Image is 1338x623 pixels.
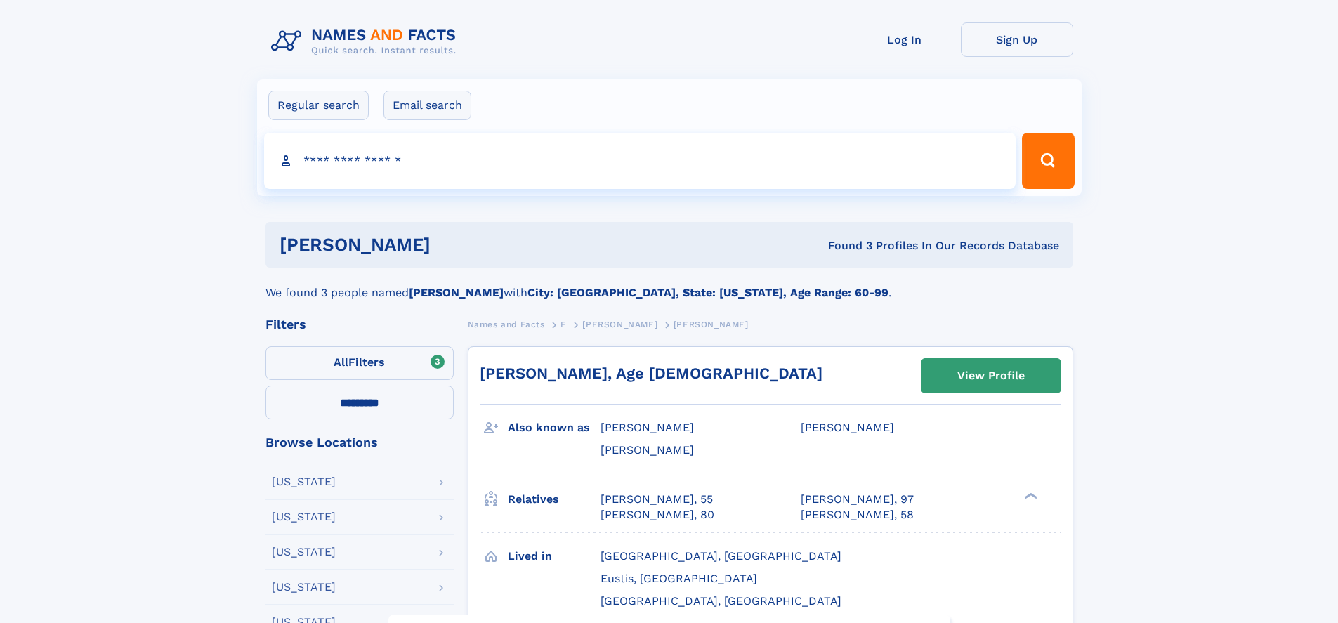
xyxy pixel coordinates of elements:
[848,22,961,57] a: Log In
[601,492,713,507] a: [PERSON_NAME], 55
[508,544,601,568] h3: Lived in
[629,238,1059,254] div: Found 3 Profiles In Our Records Database
[468,315,545,333] a: Names and Facts
[527,286,888,299] b: City: [GEOGRAPHIC_DATA], State: [US_STATE], Age Range: 60-99
[801,421,894,434] span: [PERSON_NAME]
[801,507,914,523] a: [PERSON_NAME], 58
[601,443,694,457] span: [PERSON_NAME]
[1022,133,1074,189] button: Search Button
[801,492,914,507] a: [PERSON_NAME], 97
[601,572,757,585] span: Eustis, [GEOGRAPHIC_DATA]
[601,507,714,523] a: [PERSON_NAME], 80
[268,91,369,120] label: Regular search
[508,416,601,440] h3: Also known as
[957,360,1025,392] div: View Profile
[560,315,567,333] a: E
[582,320,657,329] span: [PERSON_NAME]
[265,346,454,380] label: Filters
[1021,491,1038,500] div: ❯
[480,365,822,382] a: [PERSON_NAME], Age [DEMOGRAPHIC_DATA]
[582,315,657,333] a: [PERSON_NAME]
[272,582,336,593] div: [US_STATE]
[921,359,1061,393] a: View Profile
[674,320,749,329] span: [PERSON_NAME]
[265,22,468,60] img: Logo Names and Facts
[409,286,504,299] b: [PERSON_NAME]
[601,594,841,608] span: [GEOGRAPHIC_DATA], [GEOGRAPHIC_DATA]
[265,318,454,331] div: Filters
[264,133,1016,189] input: search input
[601,549,841,563] span: [GEOGRAPHIC_DATA], [GEOGRAPHIC_DATA]
[272,546,336,558] div: [US_STATE]
[383,91,471,120] label: Email search
[961,22,1073,57] a: Sign Up
[265,436,454,449] div: Browse Locations
[601,421,694,434] span: [PERSON_NAME]
[508,487,601,511] h3: Relatives
[265,268,1073,301] div: We found 3 people named with .
[560,320,567,329] span: E
[280,236,629,254] h1: [PERSON_NAME]
[334,355,348,369] span: All
[272,476,336,487] div: [US_STATE]
[272,511,336,523] div: [US_STATE]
